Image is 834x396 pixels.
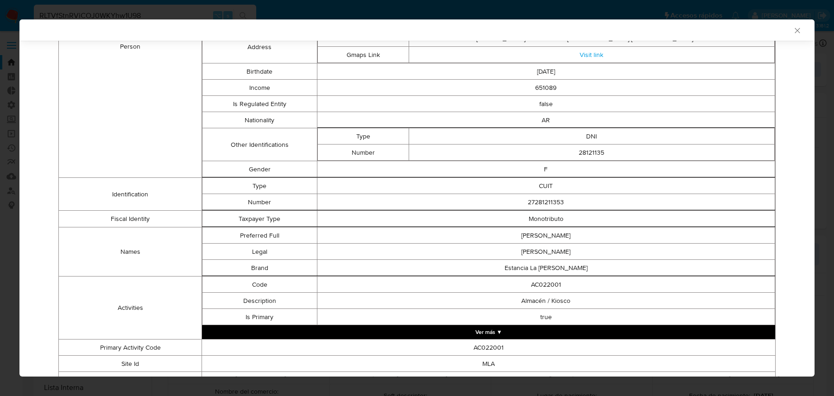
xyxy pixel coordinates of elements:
[202,31,317,63] td: Address
[793,26,801,34] button: Cerrar ventana
[409,145,774,161] td: 28121135
[59,277,202,339] td: Activities
[317,128,409,145] td: Type
[202,227,317,244] td: Preferred Full
[202,161,317,177] td: Gender
[19,19,815,377] div: closure-recommendation-modal
[409,128,774,145] td: DNI
[202,244,317,260] td: Legal
[317,161,775,177] td: F
[202,277,317,293] td: Code
[202,309,317,325] td: Is Primary
[202,339,776,356] td: AC022001
[202,128,317,161] td: Other Identifications
[317,178,775,194] td: CUIT
[317,112,775,128] td: AR
[317,277,775,293] td: AC022001
[202,80,317,96] td: Income
[59,178,202,211] td: Identification
[317,96,775,112] td: false
[202,325,775,339] button: Expand array
[202,112,317,128] td: Nationality
[317,80,775,96] td: 651089
[202,63,317,80] td: Birthdate
[59,339,202,356] td: Primary Activity Code
[317,211,775,227] td: Monotributo
[317,145,409,161] td: Number
[59,372,202,388] td: Entity Type
[202,372,776,388] td: person
[59,356,202,372] td: Site Id
[580,50,603,59] a: Visit link
[202,178,317,194] td: Type
[317,293,775,309] td: Almacén / Kiosco
[202,356,776,372] td: MLA
[317,47,409,63] td: Gmaps Link
[317,244,775,260] td: [PERSON_NAME]
[317,309,775,325] td: true
[202,293,317,309] td: Description
[59,227,202,277] td: Names
[317,194,775,210] td: 27281211353
[59,211,202,227] td: Fiscal Identity
[317,260,775,276] td: Estancia La [PERSON_NAME]
[202,211,317,227] td: Taxpayer Type
[202,194,317,210] td: Number
[202,96,317,112] td: Is Regulated Entity
[317,63,775,80] td: [DATE]
[202,260,317,276] td: Brand
[317,227,775,244] td: [PERSON_NAME]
